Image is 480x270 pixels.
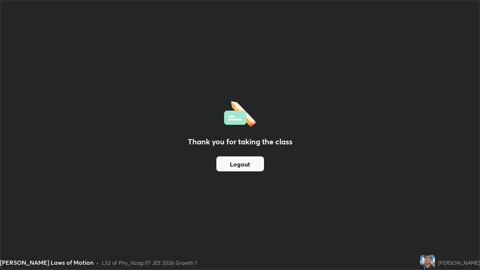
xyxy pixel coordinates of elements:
[438,259,480,267] div: [PERSON_NAME]
[216,156,264,171] button: Logout
[102,259,197,267] div: L52 of Phy_Vizag IIT JEE 2026 Growth 1
[224,99,256,127] img: offlineFeedback.1438e8b3.svg
[420,255,435,270] img: af3c0a840c3a48bab640c6e62b027323.jpg
[96,259,99,267] div: •
[188,136,292,147] h2: Thank you for taking the class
